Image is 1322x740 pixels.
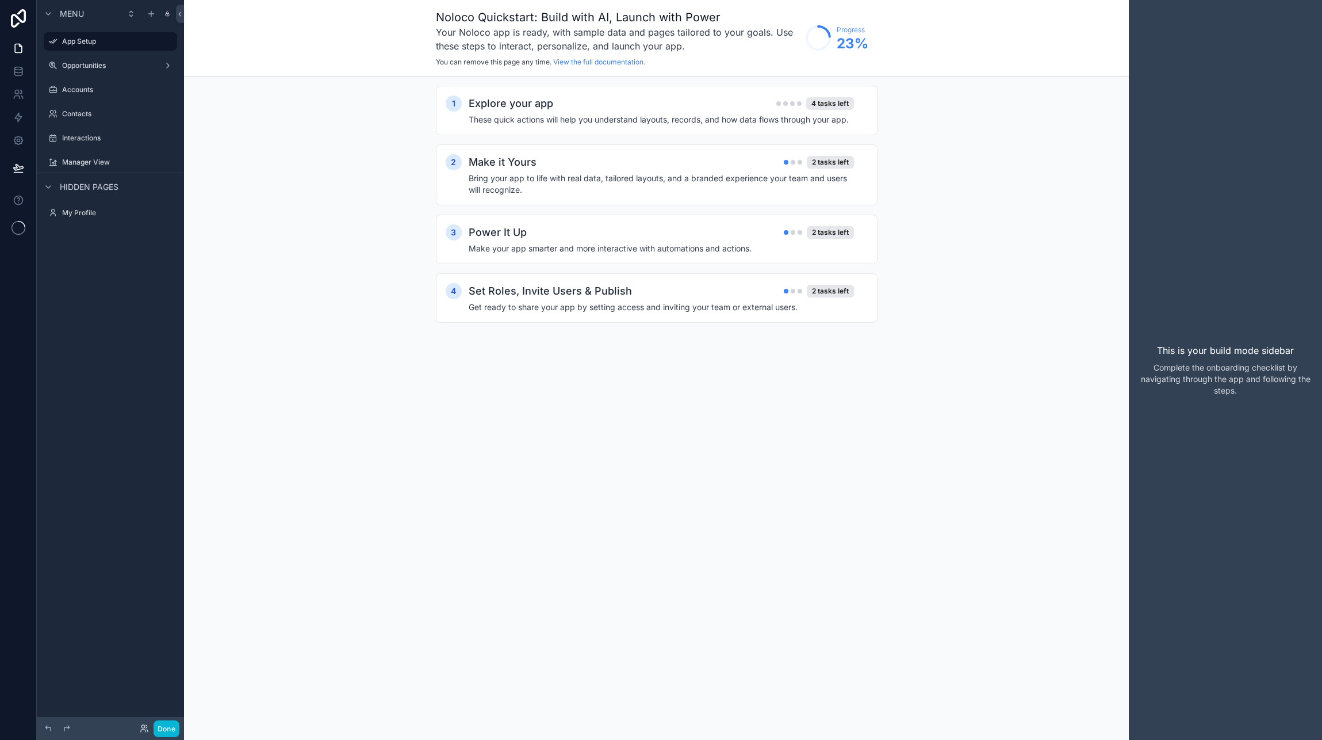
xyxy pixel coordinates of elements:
p: Complete the onboarding checklist by navigating through the app and following the steps. [1138,362,1313,396]
label: Contacts [62,109,175,119]
label: Opportunities [62,61,159,70]
label: Manager View [62,158,175,167]
p: This is your build mode sidebar [1157,344,1294,357]
button: Done [154,720,179,737]
a: App Setup [44,32,177,51]
span: Menu [60,8,84,20]
label: App Setup [62,37,170,46]
label: Accounts [62,85,175,94]
a: Accounts [44,81,177,99]
h3: Your Noloco app is ready, with sample data and pages tailored to your goals. Use these steps to i... [436,25,800,53]
a: Contacts [44,105,177,123]
a: My Profile [44,204,177,222]
a: View the full documentation. [553,58,645,66]
span: Progress [837,25,868,35]
a: Interactions [44,129,177,147]
span: 23 % [837,35,868,53]
a: Manager View [44,153,177,171]
h1: Noloco Quickstart: Build with AI, Launch with Power [436,9,800,25]
span: You can remove this page any time. [436,58,551,66]
span: Hidden pages [60,181,118,193]
a: Opportunities [44,56,177,75]
label: My Profile [62,208,175,218]
label: Interactions [62,133,175,143]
